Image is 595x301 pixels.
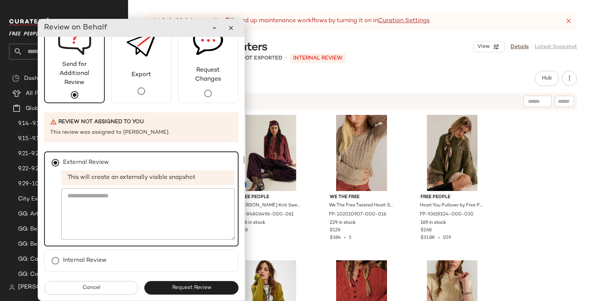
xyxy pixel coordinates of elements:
strong: Auto Maintenance is off. [161,17,230,26]
img: 93619104_030_a [415,115,490,191]
a: Curation Settings [378,17,430,26]
span: $268 [421,227,431,234]
span: View [477,44,490,50]
span: $384 [330,235,341,240]
span: Global Clipboards [26,104,75,113]
span: This will create an externally visible snapshot [61,170,235,185]
button: View [473,41,505,52]
img: cfy_white_logo.C9jOOHJF.svg [9,17,73,28]
div: Speed up maintenance workflows by turning it on in [151,17,430,26]
span: GG: Bestsellers Model/Flat [18,240,92,249]
span: 9.14-9.20 Top 500 Products [18,119,95,128]
span: GG: Cozy Gifts Model/Flat [18,270,91,279]
span: 9.21-9.27 Top 500 Products [18,150,92,158]
span: 9.29-10.3 AM Newness [18,180,81,188]
span: Request Review [171,285,211,291]
span: Free People [421,194,484,201]
span: GG: Beauty Model/Flat [18,225,81,234]
span: $31.8K [421,235,435,240]
span: $128 [330,227,340,234]
span: FP-84806496-000-061 [239,211,294,218]
span: 229 in stock [330,220,356,226]
span: Hub [541,75,552,81]
span: Free People [239,194,303,201]
span: Export [126,70,156,79]
span: City Essentials Selling [18,195,80,203]
span: • [341,235,349,240]
span: This review was assigned to [PERSON_NAME]. [50,129,170,136]
span: Review not assigned to you [58,118,144,126]
span: GG: Candles [18,255,53,264]
span: • [285,53,287,63]
span: We The Free [330,194,393,201]
span: Heart You Pullover by Free People in Green, Size: M [420,202,483,209]
span: 9.22-9.26 AM Newness [18,165,80,173]
img: svg%3e [12,75,20,82]
p: Not Exported [242,54,282,62]
p: INTERNAL REVIEW [290,53,346,63]
span: • [435,235,443,240]
span: Dashboard [24,74,54,83]
button: Request Review [144,281,239,295]
span: 3 [349,235,351,240]
span: All Products [26,89,59,98]
span: We The Free Twisted Heart Sweater at Free People in Tan, Size: S [329,202,393,209]
img: 102010907_016_a [324,115,399,191]
span: [PERSON_NAME] Knit Sweater by Free People in Red, Size: XL [239,202,302,209]
span: 109 [443,235,451,240]
span: GG: Artisan [18,210,50,218]
span: FP-102010907-000-016 [329,211,386,218]
span: 356 in stock [239,220,265,226]
button: Hub [535,71,559,86]
a: Details [511,43,529,51]
span: FP-93619104-000-030 [420,211,474,218]
span: [PERSON_NAME] [18,283,70,292]
img: svg%3e [9,284,15,290]
span: Free People [9,26,41,39]
span: 169 in stock [421,220,446,226]
span: Request Changes [179,66,238,84]
span: 9.15-9.19 AM Newness [18,134,80,143]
